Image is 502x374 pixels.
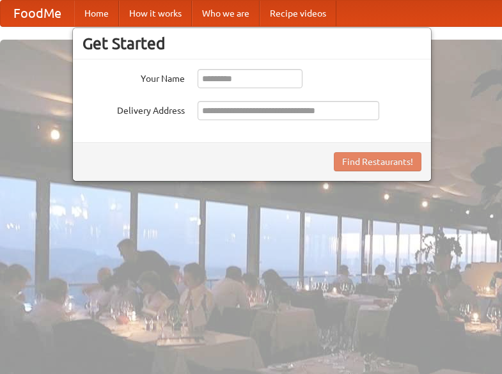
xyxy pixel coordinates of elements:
[192,1,260,26] a: Who we are
[119,1,192,26] a: How it works
[74,1,119,26] a: Home
[1,1,74,26] a: FoodMe
[334,152,421,171] button: Find Restaurants!
[82,69,185,85] label: Your Name
[82,34,421,53] h3: Get Started
[260,1,336,26] a: Recipe videos
[82,101,185,117] label: Delivery Address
